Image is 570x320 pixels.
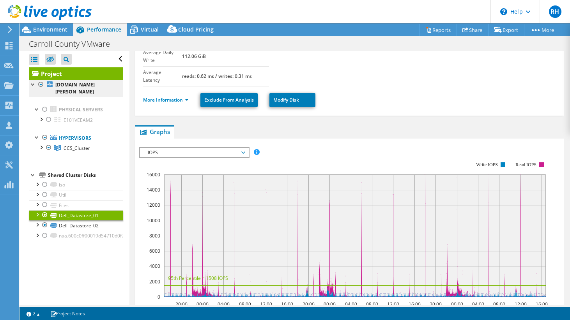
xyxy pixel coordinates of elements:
[196,301,209,308] text: 00:00
[141,26,159,33] span: Virtual
[345,301,357,308] text: 04:00
[64,145,90,151] span: CCS_Cluster
[218,301,230,308] text: 04:00
[143,97,189,103] a: More Information
[451,301,463,308] text: 00:00
[29,133,123,143] a: Hypervisors
[303,301,315,308] text: 20:00
[175,301,188,308] text: 20:00
[29,105,123,115] a: Physical Servers
[168,275,228,281] text: 95th Percentile = 1508 IOPS
[488,24,524,36] a: Export
[149,263,160,269] text: 4000
[144,148,244,157] span: IOPS
[25,40,122,48] h1: Carroll County VMware
[29,115,123,125] a: E101VEEAM2
[420,24,457,36] a: Reports
[476,162,498,167] text: Write IOPS
[21,309,45,318] a: 2
[64,117,93,123] span: E101VEEAM2
[516,162,537,167] text: Read IOPS
[29,67,123,80] a: Project
[147,202,160,208] text: 12000
[33,26,67,33] span: Environment
[260,301,272,308] text: 12:00
[515,301,527,308] text: 12:00
[493,301,505,308] text: 08:00
[147,217,160,224] text: 10000
[536,301,548,308] text: 16:00
[409,301,421,308] text: 16:00
[324,301,336,308] text: 00:00
[29,143,123,153] a: CCS_Cluster
[29,231,123,241] a: naa.600c0ff00019d54710d0f75101000000
[182,53,206,60] b: 112.06 GiB
[430,301,442,308] text: 20:00
[524,24,560,36] a: More
[387,301,399,308] text: 12:00
[472,301,484,308] text: 04:00
[182,73,252,79] b: reads: 0.62 ms / writes: 0.31 ms
[147,171,160,178] text: 16000
[29,180,123,190] a: iso
[147,186,160,193] text: 14000
[269,93,315,107] a: Modify Disk
[281,301,293,308] text: 16:00
[549,5,561,18] span: RH
[29,200,123,210] a: Files
[48,171,123,180] div: Shared Cluster Disks
[139,128,170,135] span: Graphs
[500,8,507,15] svg: \n
[158,294,160,300] text: 0
[29,220,123,230] a: Dell_Datastore_02
[87,26,121,33] span: Performance
[29,190,123,200] a: Util
[143,49,182,64] label: Average Daily Write
[149,248,160,254] text: 6000
[29,210,123,220] a: Dell_Datastore_01
[149,278,160,285] text: 2000
[366,301,378,308] text: 08:00
[45,309,90,318] a: Project Notes
[178,26,214,33] span: Cloud Pricing
[149,232,160,239] text: 8000
[457,24,489,36] a: Share
[29,80,123,97] a: [DOMAIN_NAME][PERSON_NAME]
[200,93,258,107] a: Exclude From Analysis
[55,81,95,95] b: [DOMAIN_NAME][PERSON_NAME]
[143,69,182,84] label: Average Latency
[239,301,251,308] text: 08:00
